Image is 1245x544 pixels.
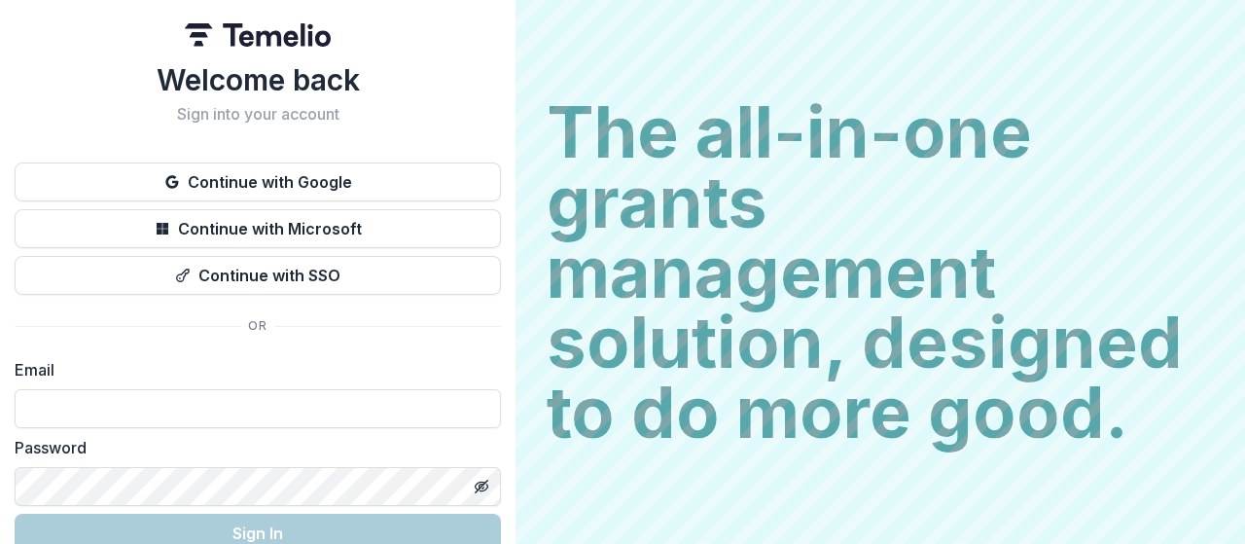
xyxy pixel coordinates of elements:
button: Continue with SSO [15,256,501,295]
img: Temelio [185,23,331,47]
label: Password [15,436,489,459]
label: Email [15,358,489,381]
button: Continue with Google [15,163,501,201]
h1: Welcome back [15,62,501,97]
button: Toggle password visibility [466,471,497,502]
h2: Sign into your account [15,105,501,124]
button: Continue with Microsoft [15,209,501,248]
